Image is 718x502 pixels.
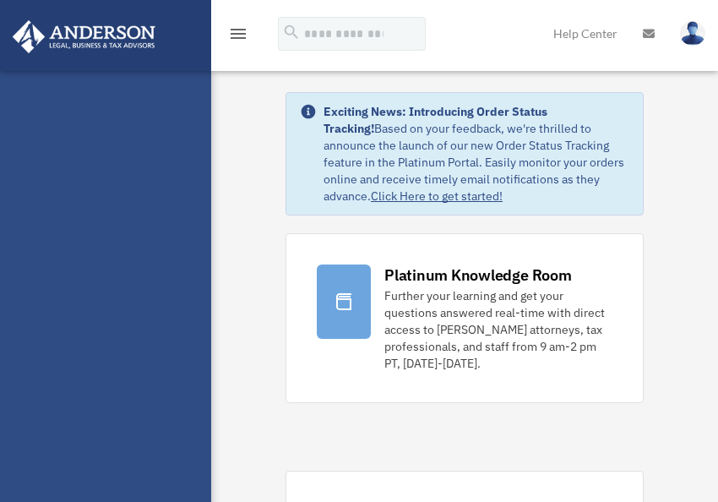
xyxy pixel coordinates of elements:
[680,21,705,46] img: User Pic
[282,23,301,41] i: search
[286,233,644,403] a: Platinum Knowledge Room Further your learning and get your questions answered real-time with dire...
[324,104,547,136] strong: Exciting News: Introducing Order Status Tracking!
[228,30,248,44] a: menu
[8,20,160,53] img: Anderson Advisors Platinum Portal
[228,24,248,44] i: menu
[324,103,629,205] div: Based on your feedback, we're thrilled to announce the launch of our new Order Status Tracking fe...
[384,287,612,372] div: Further your learning and get your questions answered real-time with direct access to [PERSON_NAM...
[384,265,572,286] div: Platinum Knowledge Room
[371,188,503,204] a: Click Here to get started!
